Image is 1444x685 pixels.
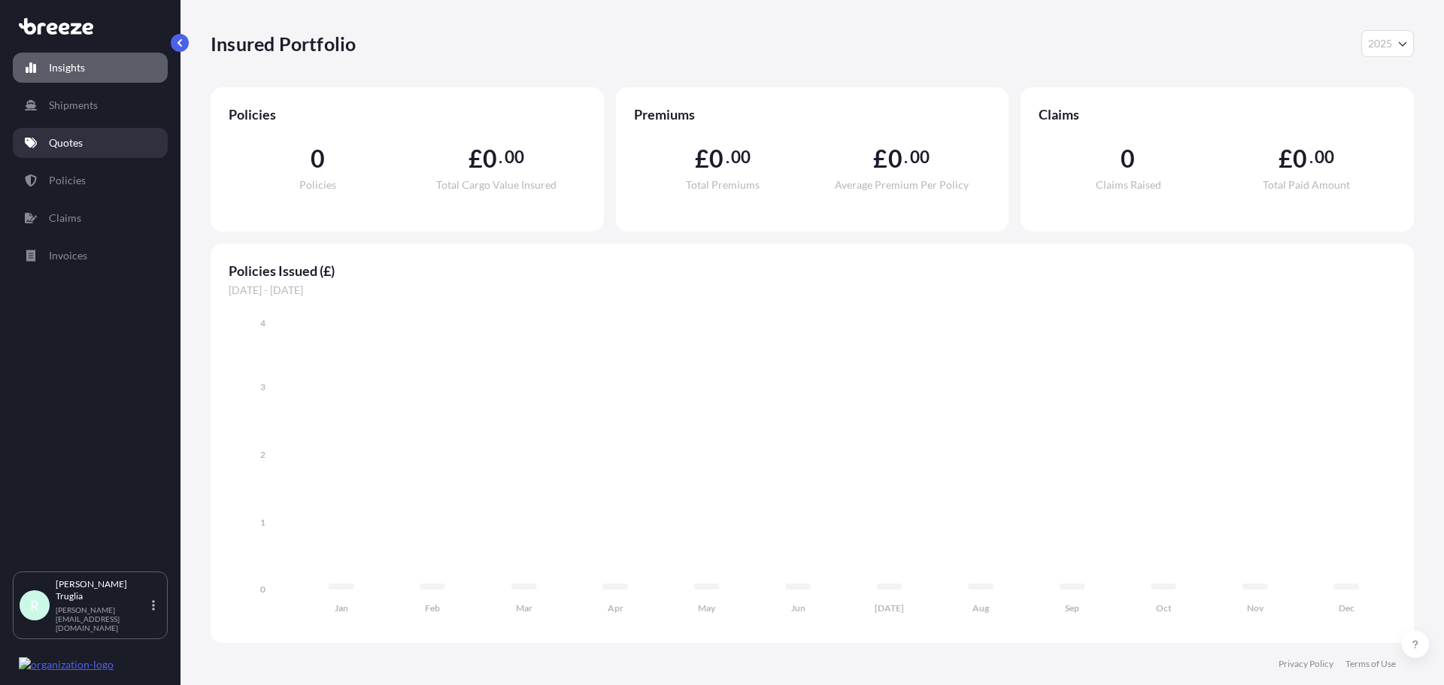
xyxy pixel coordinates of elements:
span: R [30,598,39,613]
a: Terms of Use [1345,658,1396,670]
span: Policies [229,105,586,123]
tspan: Jan [335,602,348,614]
p: Claims [49,211,81,226]
tspan: Jun [791,602,805,614]
p: [PERSON_NAME] Truglia [56,578,149,602]
span: Total Cargo Value Insured [436,180,557,190]
span: 0 [709,147,724,171]
span: 0 [311,147,325,171]
span: £ [695,147,709,171]
tspan: May [698,602,716,614]
a: Policies [13,165,168,195]
span: Policies Issued (£) [229,262,1396,280]
span: 00 [910,151,930,163]
p: Quotes [49,135,83,150]
tspan: 4 [260,317,265,329]
p: Insights [49,60,85,75]
span: . [904,151,908,163]
span: . [1309,151,1313,163]
a: Invoices [13,241,168,271]
tspan: 0 [260,583,265,595]
span: 0 [1293,147,1307,171]
span: 00 [731,151,751,163]
span: £ [1279,147,1293,171]
a: Quotes [13,128,168,158]
p: Insured Portfolio [211,32,356,56]
span: Average Premium Per Policy [835,180,969,190]
span: Premiums [634,105,991,123]
tspan: Feb [425,602,440,614]
span: £ [469,147,483,171]
img: organization-logo [19,657,114,672]
span: Total Paid Amount [1263,180,1350,190]
span: Claims [1039,105,1396,123]
p: [PERSON_NAME][EMAIL_ADDRESS][DOMAIN_NAME] [56,605,149,632]
span: 00 [1315,151,1334,163]
p: Invoices [49,248,87,263]
tspan: 1 [260,517,265,528]
tspan: Dec [1339,602,1355,614]
tspan: 2 [260,449,265,460]
span: 2025 [1368,36,1392,51]
span: [DATE] - [DATE] [229,283,1396,298]
tspan: Oct [1156,602,1172,614]
a: Privacy Policy [1279,658,1333,670]
span: £ [873,147,887,171]
span: Total Premiums [686,180,760,190]
p: Shipments [49,98,98,113]
tspan: [DATE] [875,602,904,614]
span: 0 [888,147,902,171]
span: 0 [483,147,497,171]
a: Insights [13,53,168,83]
tspan: Apr [608,602,623,614]
tspan: Sep [1065,602,1079,614]
span: . [499,151,502,163]
span: 00 [505,151,524,163]
span: Policies [299,180,336,190]
p: Policies [49,173,86,188]
a: Claims [13,203,168,233]
tspan: Nov [1247,602,1264,614]
a: Shipments [13,90,168,120]
tspan: Mar [516,602,532,614]
button: Year Selector [1361,30,1414,57]
tspan: Aug [972,602,990,614]
tspan: 3 [260,381,265,393]
span: Claims Raised [1096,180,1161,190]
span: 0 [1121,147,1135,171]
span: . [726,151,730,163]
